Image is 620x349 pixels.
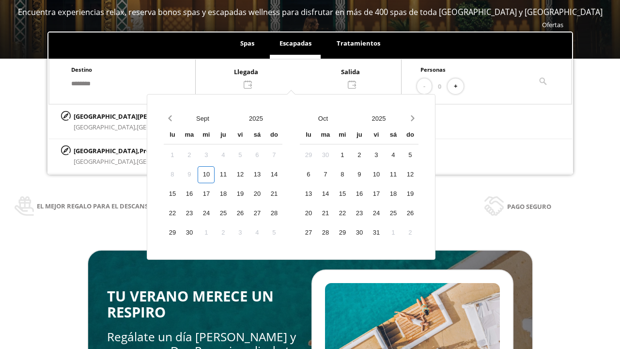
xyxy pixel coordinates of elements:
div: 3 [232,224,248,241]
div: 30 [181,224,198,241]
div: 17 [368,186,385,203]
div: 15 [334,186,351,203]
div: sá [248,127,265,144]
span: Spas [240,39,254,48]
div: 11 [385,166,402,183]
div: 19 [232,186,248,203]
div: 6 [248,147,265,164]
div: 1 [198,224,215,241]
div: 28 [317,224,334,241]
button: Previous month [164,110,176,127]
div: 20 [300,205,317,222]
div: 17 [198,186,215,203]
div: ma [181,127,198,144]
div: mi [198,127,215,144]
div: 22 [334,205,351,222]
div: 3 [198,147,215,164]
div: 31 [368,224,385,241]
p: [GEOGRAPHIC_DATA][PERSON_NAME], [74,111,212,122]
span: Escapadas [279,39,311,48]
div: 29 [334,224,351,241]
div: 21 [265,186,282,203]
div: 4 [215,147,232,164]
span: Provincia [139,146,169,155]
div: 28 [265,205,282,222]
div: 29 [164,224,181,241]
span: El mejor regalo para el descanso y la salud [37,201,190,211]
span: TU VERANO MERECE UN RESPIRO [107,286,274,322]
a: Ofertas [542,20,563,29]
div: Calendar days [300,147,418,241]
div: lu [164,127,181,144]
div: 9 [181,166,198,183]
div: 4 [385,147,402,164]
div: 1 [164,147,181,164]
div: 16 [351,186,368,203]
div: 30 [351,224,368,241]
button: Next month [406,110,418,127]
span: [GEOGRAPHIC_DATA], [74,157,137,166]
span: Personas [420,66,446,73]
div: 20 [248,186,265,203]
div: 25 [215,205,232,222]
button: Open months overlay [295,110,351,127]
div: 19 [402,186,418,203]
div: 23 [351,205,368,222]
div: Calendar wrapper [300,127,418,241]
div: do [402,127,418,144]
div: 3 [368,147,385,164]
div: 24 [368,205,385,222]
span: Destino [71,66,92,73]
span: Tratamientos [337,39,380,48]
div: 5 [265,224,282,241]
div: ma [317,127,334,144]
button: Open months overlay [176,110,229,127]
div: 23 [181,205,198,222]
div: Calendar days [164,147,282,241]
div: 7 [265,147,282,164]
span: [GEOGRAPHIC_DATA] [137,157,198,166]
div: 27 [300,224,317,241]
div: 8 [334,166,351,183]
button: + [448,79,464,95]
div: 12 [232,166,248,183]
div: 9 [351,166,368,183]
div: do [265,127,282,144]
div: 2 [351,147,368,164]
span: Pago seguro [507,201,551,212]
div: 14 [317,186,334,203]
div: 22 [164,205,181,222]
div: 5 [402,147,418,164]
div: 7 [317,166,334,183]
div: 2 [181,147,198,164]
button: Open years overlay [229,110,282,127]
div: ju [215,127,232,144]
div: 13 [248,166,265,183]
div: 27 [248,205,265,222]
span: 0 [438,81,441,92]
div: lu [300,127,317,144]
div: 14 [265,166,282,183]
div: 6 [300,166,317,183]
div: 4 [248,224,265,241]
span: [GEOGRAPHIC_DATA] [137,123,198,131]
div: 1 [334,147,351,164]
div: 16 [181,186,198,203]
div: sá [385,127,402,144]
div: 12 [402,166,418,183]
div: 8 [164,166,181,183]
span: [GEOGRAPHIC_DATA], [74,123,137,131]
div: 25 [385,205,402,222]
div: 2 [402,224,418,241]
div: 13 [300,186,317,203]
div: 29 [300,147,317,164]
div: 21 [317,205,334,222]
div: mi [334,127,351,144]
div: ju [351,127,368,144]
div: 18 [385,186,402,203]
div: 1 [385,224,402,241]
div: 15 [164,186,181,203]
button: Open years overlay [351,110,406,127]
div: 30 [317,147,334,164]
